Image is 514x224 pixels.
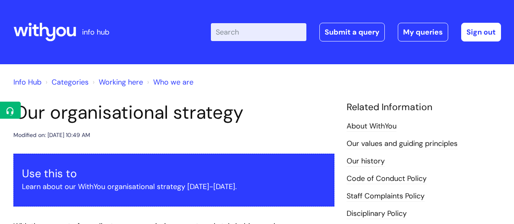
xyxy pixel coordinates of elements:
[347,139,458,149] a: Our values and guiding principles
[22,180,326,193] p: Learn about our WithYou organisational strategy [DATE]-[DATE].
[99,77,143,87] a: Working here
[91,76,143,89] li: Working here
[13,130,90,140] div: Modified on: [DATE] 10:49 AM
[347,102,501,113] h4: Related Information
[347,121,397,132] a: About WithYou
[43,76,89,89] li: Solution home
[153,77,193,87] a: Who we are
[22,167,326,180] h3: Use this to
[347,209,407,219] a: Disciplinary Policy
[398,23,448,41] a: My queries
[347,156,385,167] a: Our history
[13,77,41,87] a: Info Hub
[461,23,501,41] a: Sign out
[82,26,109,39] p: info hub
[319,23,385,41] a: Submit a query
[347,191,425,202] a: Staff Complaints Policy
[347,174,427,184] a: Code of Conduct Policy
[13,102,334,124] h1: Our organisational strategy
[52,77,89,87] a: Categories
[211,23,306,41] input: Search
[211,23,501,41] div: | -
[145,76,193,89] li: Who we are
